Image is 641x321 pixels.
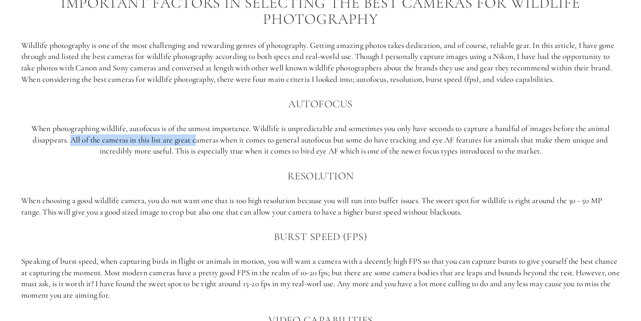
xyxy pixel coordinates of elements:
[21,256,620,301] p: Speaking of burst speed, when capturing birds in flight or animals in motion, you will want a cam...
[21,167,620,184] h3: Resolution
[21,195,620,218] p: When choosing a good wildlife camera, you do not want one that is too high resolution because you...
[21,95,620,112] h3: Autofocus
[21,228,620,245] h3: Burst Speed (FPS)
[21,123,620,157] p: When photographing wildlife, autofocus is of the utmost importance. Wildlife is unpredictable and...
[21,40,620,85] p: Wildlife photography is one of the most challenging and rewarding genres of photography. Getting ...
